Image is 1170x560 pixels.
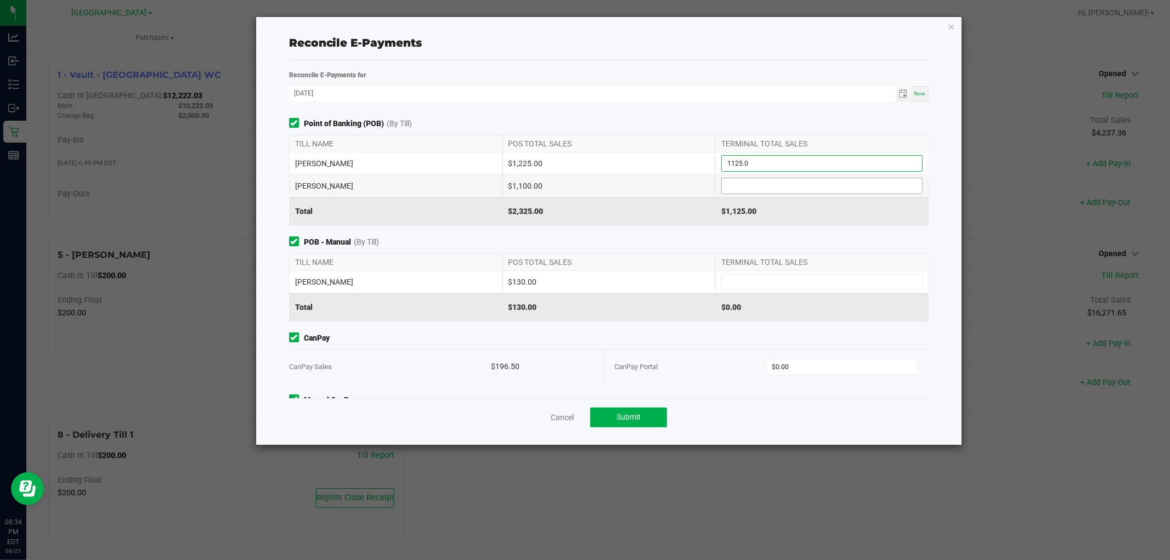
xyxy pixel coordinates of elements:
form-toggle: Include in reconciliation [289,394,304,406]
a: Cancel [551,412,574,423]
div: TILL NAME [289,254,502,270]
span: Now [914,90,925,97]
form-toggle: Include in reconciliation [289,332,304,344]
div: $196.50 [491,350,592,383]
div: $2,325.00 [502,197,716,225]
strong: Manual CanPay [304,394,357,406]
span: CanPay Sales [289,363,332,371]
span: Submit [617,412,641,421]
div: TILL NAME [289,135,502,152]
strong: Point of Banking (POB) [304,118,384,129]
div: $1,100.00 [502,175,716,197]
div: [PERSON_NAME] [289,175,502,197]
div: $130.00 [502,293,716,321]
strong: Reconcile E-Payments for [289,71,367,79]
div: $130.00 [502,271,716,293]
div: [PERSON_NAME] [289,152,502,174]
strong: CanPay [304,332,330,344]
span: (By Till) [387,118,412,129]
div: $0.00 [715,293,929,321]
div: Total [289,293,502,321]
form-toggle: Include in reconciliation [289,118,304,129]
button: Submit [590,408,667,427]
span: Toggle calendar [896,86,912,101]
div: Reconcile E-Payments [289,35,929,51]
div: $1,125.00 [715,197,929,225]
span: (By Till) [354,236,379,248]
div: [PERSON_NAME] [289,271,502,293]
div: Total [289,197,502,225]
div: $1,225.00 [502,152,716,174]
div: POS TOTAL SALES [502,135,716,152]
strong: POB - Manual [304,236,351,248]
iframe: Resource center [11,472,44,505]
div: TERMINAL TOTAL SALES [715,135,929,152]
span: CanPay Portal [615,363,658,371]
div: POS TOTAL SALES [502,254,716,270]
form-toggle: Include in reconciliation [289,236,304,248]
input: Date [289,86,896,100]
div: TERMINAL TOTAL SALES [715,254,929,270]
